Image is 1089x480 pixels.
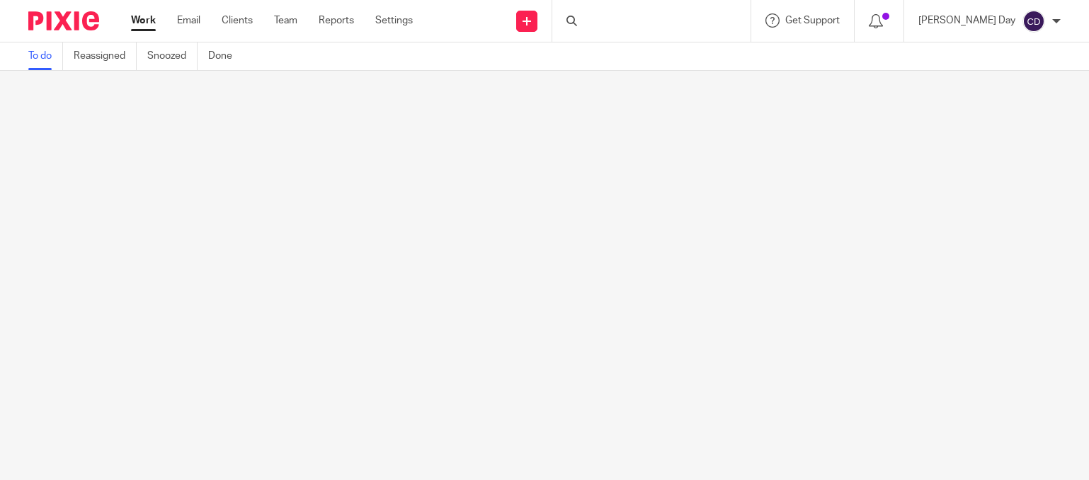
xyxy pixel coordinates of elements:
a: Work [131,13,156,28]
a: Reassigned [74,42,137,70]
a: Settings [375,13,413,28]
a: Snoozed [147,42,198,70]
a: Clients [222,13,253,28]
p: [PERSON_NAME] Day [918,13,1015,28]
a: Reports [319,13,354,28]
img: svg%3E [1022,10,1045,33]
img: Pixie [28,11,99,30]
a: To do [28,42,63,70]
span: Get Support [785,16,840,25]
a: Team [274,13,297,28]
a: Email [177,13,200,28]
a: Done [208,42,243,70]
